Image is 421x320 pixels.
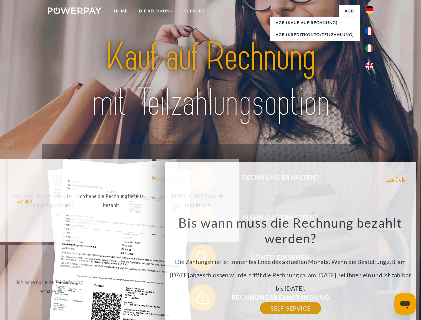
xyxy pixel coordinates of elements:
div: Ich habe nur eine Teillieferung erhalten [12,278,87,296]
iframe: Schaltfläche zum Öffnen des Messaging-Fensters [394,293,416,315]
img: it [365,44,373,52]
a: AGB (Kreditkonto/Teilzahlung) [270,29,360,41]
div: Die Zahlungsfrist ist immer bis Ende des aktuellen Monats. Wenn die Bestellung z.B. am [DATE] abg... [169,215,412,308]
a: SELF-SERVICE [260,302,321,314]
a: AGB (Kauf auf Rechnung) [270,17,360,29]
img: en [365,62,373,70]
a: Home [108,5,133,17]
h3: Bis wann muss die Rechnung bezahlt werden? [169,215,412,247]
a: SUPPORT [179,5,210,17]
div: Ich habe die Rechnung bereits bezahlt [74,192,149,210]
img: logo-powerpay-white.svg [48,7,101,14]
img: de [365,6,373,14]
a: DIE RECHNUNG [133,5,179,17]
a: zurück [387,176,405,182]
a: agb [339,5,360,17]
img: fr [365,27,373,35]
img: title-powerpay_de.svg [64,32,357,128]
